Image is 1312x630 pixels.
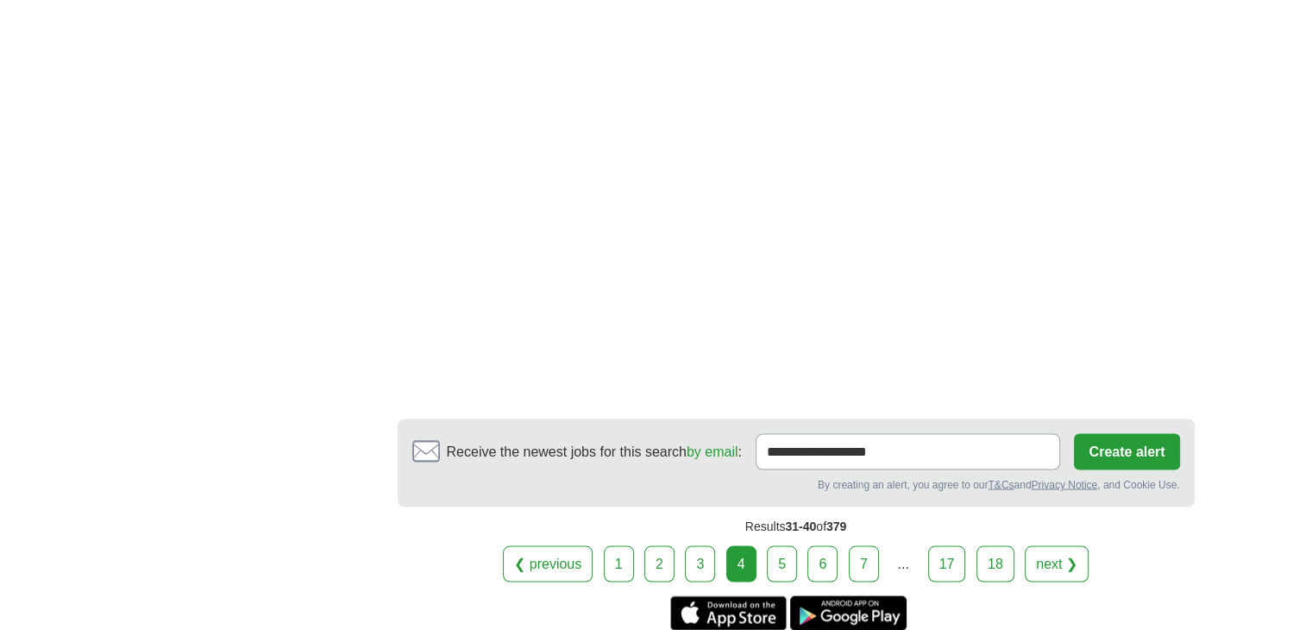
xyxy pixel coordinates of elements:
span: 379 [826,519,846,532]
a: 6 [807,545,838,582]
a: 1 [604,545,634,582]
div: 4 [726,545,756,582]
button: Create alert [1074,433,1179,469]
div: By creating an alert, you agree to our and , and Cookie Use. [412,476,1180,492]
a: T&Cs [988,478,1014,490]
a: Get the Android app [790,595,907,630]
a: 3 [685,545,715,582]
a: 2 [644,545,675,582]
span: Receive the newest jobs for this search : [447,441,742,462]
a: Get the iPhone app [670,595,787,630]
div: Results of [398,507,1195,545]
a: 17 [928,545,966,582]
a: by email [687,444,738,458]
a: 5 [767,545,797,582]
a: 7 [849,545,879,582]
span: 31-40 [785,519,816,532]
div: ... [886,546,920,581]
a: 18 [976,545,1014,582]
a: Privacy Notice [1031,478,1097,490]
a: ❮ previous [503,545,593,582]
a: next ❯ [1025,545,1089,582]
